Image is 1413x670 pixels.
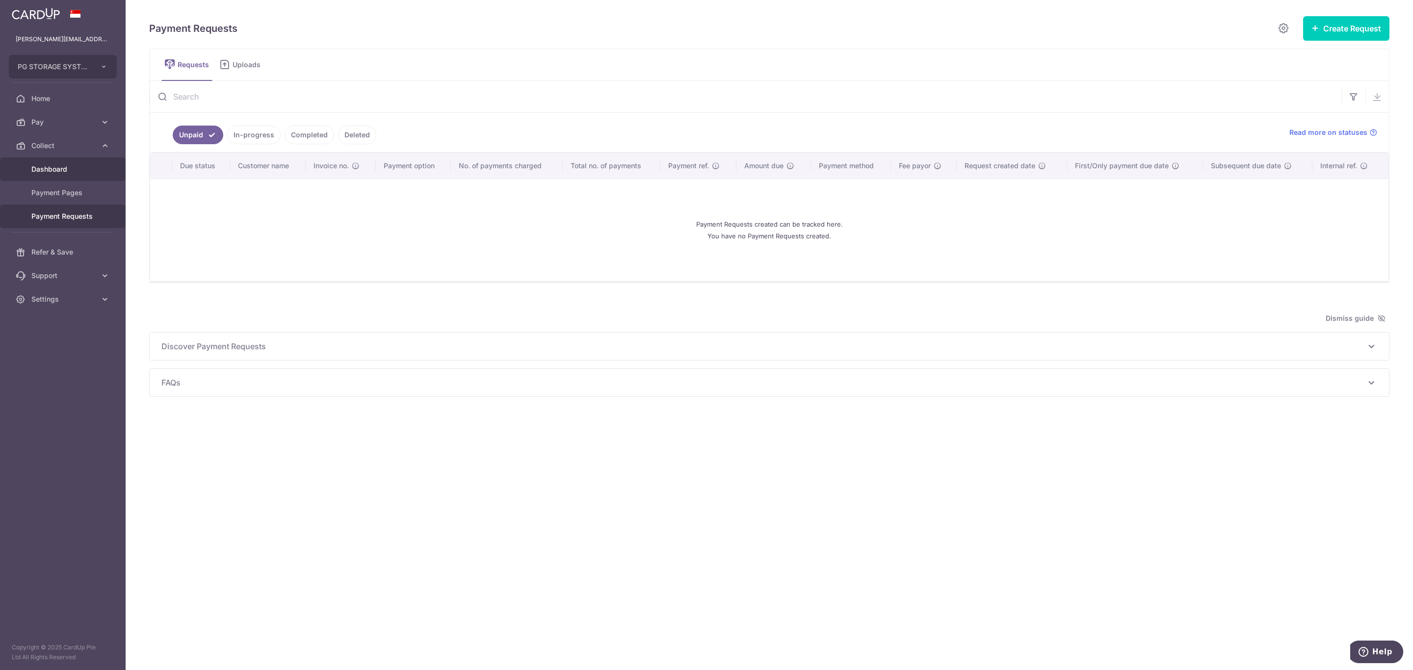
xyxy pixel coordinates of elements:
p: FAQs [161,377,1377,388]
span: Payment ref. [668,161,709,171]
span: Request created date [965,161,1035,171]
span: Read more on statuses [1289,128,1367,137]
th: Payment method [811,153,891,179]
span: Subsequent due date [1211,161,1281,171]
span: No. of payments charged [459,161,542,171]
h5: Payment Requests [149,21,237,36]
span: Home [31,94,96,103]
span: FAQs [161,377,1365,388]
span: Dashboard [31,164,96,174]
a: Requests [161,49,212,80]
span: First/Only payment due date [1075,161,1169,171]
button: PG STORAGE SYSTEMS PTE. LTD. [9,55,117,78]
th: Due status [172,153,230,179]
button: Create Request [1303,16,1389,41]
span: Fee payor [899,161,931,171]
span: PG STORAGE SYSTEMS PTE. LTD. [18,62,90,72]
span: Support [31,271,96,281]
a: Unpaid [173,126,223,144]
span: Total no. of payments [571,161,641,171]
p: [PERSON_NAME][EMAIL_ADDRESS][PERSON_NAME][DOMAIN_NAME] [16,34,110,44]
div: Internal ref. [1320,161,1377,171]
a: Completed [285,126,334,144]
p: Discover Payment Requests [161,340,1377,352]
a: In-progress [227,126,281,144]
a: Deleted [338,126,376,144]
span: Amount due [744,161,784,171]
span: Help [22,7,42,16]
span: Payment Requests [31,211,96,221]
img: CardUp [12,8,60,20]
input: Search [150,81,1342,112]
span: Pay [31,117,96,127]
span: Refer & Save [31,247,96,257]
span: Requests [178,60,212,70]
span: Settings [31,294,96,304]
iframe: Opens a widget where you can find more information [1350,641,1403,665]
span: Discover Payment Requests [161,340,1365,352]
a: Uploads [216,49,267,80]
span: Invoice no. [314,161,349,171]
span: Dismiss guide [1326,312,1386,324]
div: Payment Requests created can be tracked here. You have no Payment Requests created. [162,187,1377,273]
span: Collect [31,141,96,151]
span: Uploads [233,60,267,70]
a: Read more on statuses [1289,128,1377,137]
th: Customer name [230,153,306,179]
span: Payment option [384,161,435,171]
span: Payment Pages [31,188,96,198]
